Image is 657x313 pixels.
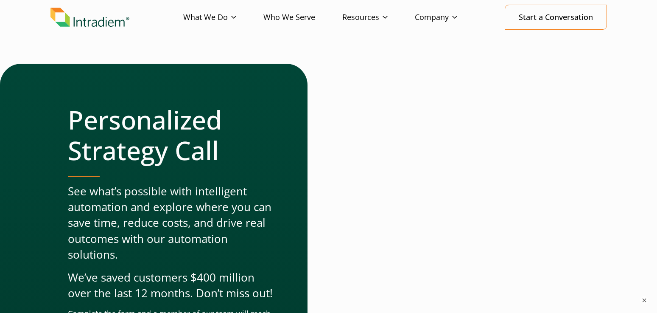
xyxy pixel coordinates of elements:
p: We’ve saved customers $400 million over the last 12 months. Don’t miss out! [68,270,274,302]
a: Company [415,5,484,30]
a: Start a Conversation [505,5,607,30]
p: See what’s possible with intelligent automation and explore where you can save time, reduce costs... [68,183,274,263]
h1: Personalized Strategy Call [68,104,274,166]
a: Link to homepage of Intradiem [50,8,183,27]
a: Resources [342,5,415,30]
button: × [640,296,649,305]
a: Who We Serve [263,5,342,30]
a: What We Do [183,5,263,30]
img: Intradiem [50,8,129,27]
